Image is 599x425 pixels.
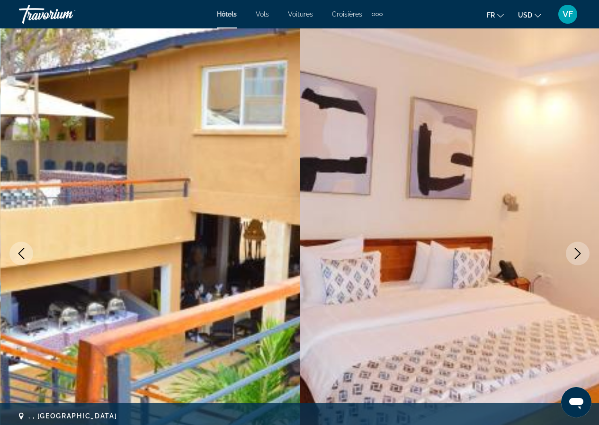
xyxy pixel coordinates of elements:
[518,8,541,22] button: Change currency
[332,10,362,18] a: Croisières
[487,8,504,22] button: Change language
[256,10,269,18] a: Vols
[9,242,33,265] button: Previous image
[518,11,532,19] span: USD
[28,412,117,420] span: , , [GEOGRAPHIC_DATA]
[487,11,495,19] span: fr
[555,4,580,24] button: User Menu
[288,10,313,18] a: Voitures
[217,10,237,18] a: Hôtels
[563,9,573,19] span: VF
[566,242,590,265] button: Next image
[372,7,383,22] button: Extra navigation items
[561,387,591,417] iframe: Bouton de lancement de la fenêtre de messagerie
[19,2,114,27] a: Travorium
